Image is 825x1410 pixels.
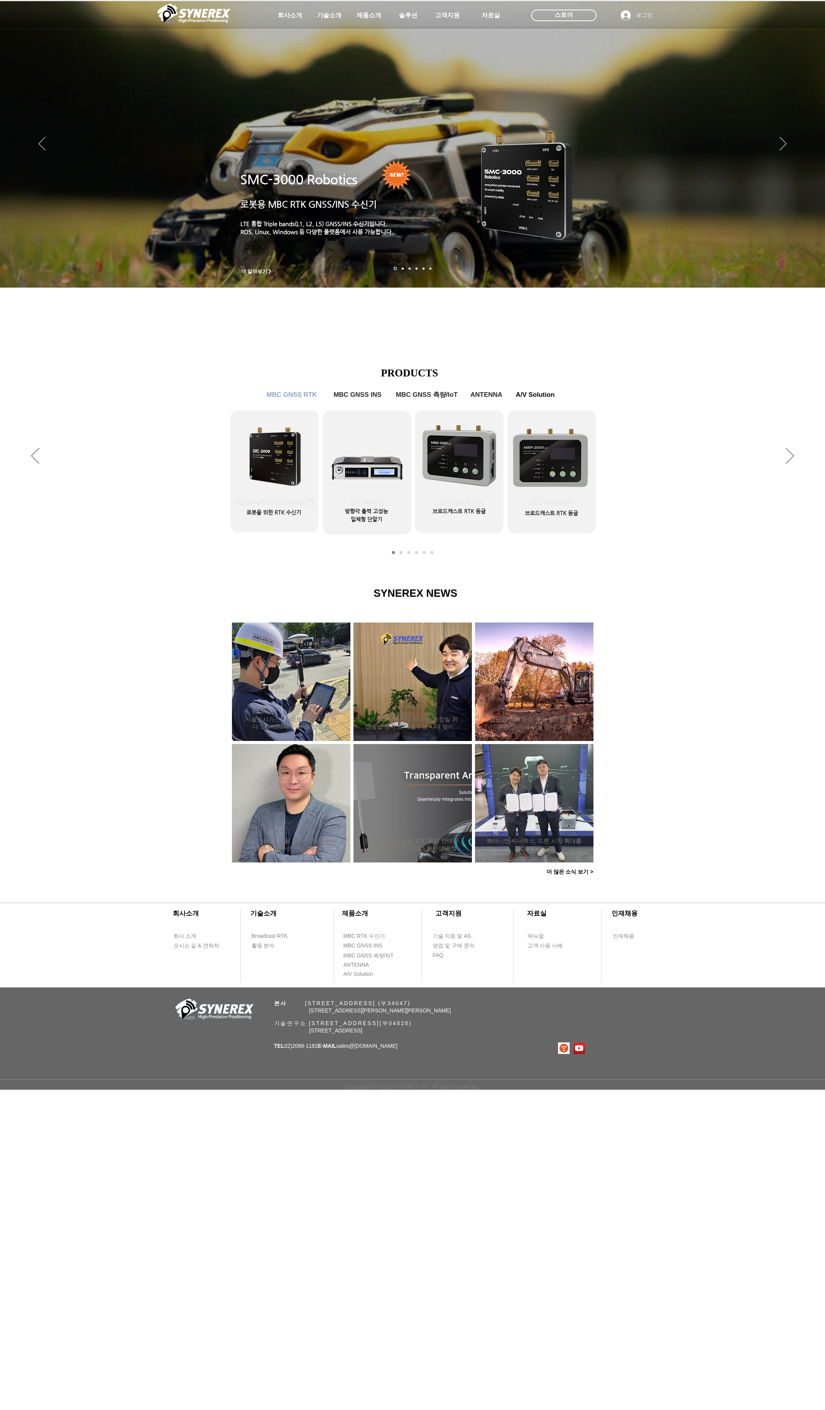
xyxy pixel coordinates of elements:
[390,387,463,403] a: MBC GNSS 측량/IoT
[243,716,339,731] a: 서울도시가스, ‘스마트 측량’ 시대 연다… GASMAP 기능 통합 완료
[487,716,582,731] a: 험난한 야외 환경 견딜 필드용 로봇 위한 ‘전자파 내성 센서’ 개발
[343,932,385,940] span: MBC RTK 수신기
[344,1083,478,1090] span: Copyright © 2022 SYNEREX Inc. All rights reserved
[171,998,256,1023] img: 회사_로고-removebg-preview.png
[633,12,655,19] span: 로그인
[786,448,794,465] button: 다음
[531,10,597,21] div: 스토어
[238,266,276,276] a: 더 알아보기
[613,932,634,940] span: 인재채용
[274,1043,398,1049] span: 02)2088-1182 sales
[432,931,490,941] a: 기술 지원 및 AS
[435,12,460,20] span: 고객지원
[615,8,658,23] button: 로그인
[318,1043,336,1049] span: E-MAIL
[317,12,342,20] span: 기술소개
[470,120,584,249] img: KakaoTalk_20241224_155801212.png
[470,391,502,399] span: ANTENNA
[31,448,39,465] button: 이전
[433,932,471,940] span: 기술 지원 및 AS
[250,910,277,917] span: ​기술소개
[399,12,417,20] span: 솔루션
[780,137,787,151] button: 다음
[241,268,268,275] span: 더 알아보기
[261,387,323,403] a: MBC GNSS RTK
[349,1043,397,1049] a: @[DOMAIN_NAME]
[573,1042,585,1054] img: 유튜브 사회 아이콘
[415,267,418,270] a: 자율주행
[343,960,387,970] a: ANTENNA
[173,931,217,941] a: 회사 소개
[430,551,433,554] a: A/V Solution
[157,2,230,25] img: 씨너렉스_White_simbol_대지 1.png
[173,910,199,917] span: ​회사소개
[530,498,573,507] span: MRP-2000v2
[432,951,477,960] a: FAQ
[487,716,582,731] h2: 험난한 야외 환경 견딜 필드용 로봇 위한 ‘전자파 내성 센서’ 개발
[240,228,393,235] a: ROS, Linux, Windows 등 다양한 플랫폼에서 사용 가능합니다.
[350,8,388,23] a: 제품소개
[541,864,599,880] a: 더 많은 소식 보기 >
[343,969,387,979] a: A/V Solution
[173,942,219,950] span: 오시는 길 & 연락처
[231,410,320,529] a: SMC-2000 Robotics Kit
[173,932,197,940] span: 회사 소개
[407,551,410,554] a: MBC GNSS INS
[393,267,397,270] a: 로봇- SMC 2000
[408,267,411,270] a: 측량 IoT
[528,932,544,940] span: 매뉴얼
[343,971,373,978] span: A/V Solution
[333,391,382,399] span: MBC GNSS INS
[278,12,302,20] span: 회사소개
[516,391,555,399] span: A/V Solution
[433,952,443,959] span: FAQ
[392,551,395,554] a: MBC GNSS RTK1
[243,837,339,852] a: [혁신, 스타트업을 만나다] 정밀 위치측정 솔루션 - 씨너렉스
[309,1007,451,1014] span: [STREET_ADDRESS][PERSON_NAME][PERSON_NAME]
[435,910,462,917] span: ​고객지원
[343,952,394,960] span: MBC GNSS 측량/IoT
[389,8,427,23] a: 솔루션
[240,220,387,227] a: LTE 통합 Triple bands(L1, L2, L5) GNSS/INS 수신기입니다.
[429,267,432,270] a: 정밀농업
[555,11,573,19] span: 스토어
[357,12,381,20] span: 제품소개
[274,1000,411,1006] span: ​ [STREET_ADDRESS] (우34047)
[274,1000,287,1006] span: 본사
[428,8,467,23] a: 고객지원
[274,1043,284,1049] span: TEL
[252,932,288,940] span: Broadcast RTK
[547,869,593,876] span: 더 많은 소식 보기 >
[365,837,460,852] h2: [주간스타트업동향] CIT, 투명 안테나·디스플레이 CES 2025 혁신상 수상 外
[472,8,510,23] a: 자료실
[232,623,593,862] div: 게시물 목록입니다. 열람할 게시물을 선택하세요.
[423,551,426,554] a: ANTENNA
[342,910,368,917] span: ​제품소개
[381,367,438,379] span: PRODUCTS
[343,951,410,961] a: MBC GNSS 측량/IoT
[527,910,547,917] span: ​자료실
[482,12,500,20] span: 자료실
[390,551,436,554] nav: 슬라이드
[343,941,391,951] a: MBC GNSS INS
[240,172,357,187] a: SMC-3000 Robotics
[343,931,401,941] a: MBC RTK 수신기
[240,199,377,209] a: 로봇용 MBC RTK GNSS/INS 수신기
[365,716,460,731] h2: 씨너렉스 “확장성 뛰어난 ‘초정밀 위성항법 장치’로 자율주행 시대 맞이할 것”
[487,837,582,852] a: 쿼터니언-씨너렉스, 드론 시장 확대를 위한 MOU 체결
[396,390,458,399] span: MBC GNSS 측량/IoT
[251,941,295,951] a: 활용 분야
[402,267,404,270] a: 드론 8 - SMC 2000
[343,942,383,950] span: MBC GNSS INS
[527,931,572,941] a: 매뉴얼
[252,942,275,950] span: 활용 분야
[173,941,225,951] a: 오시는 길 & 연락처
[434,499,484,507] span: MRD-1000T v2
[415,411,503,530] a: MRD-1000T v2
[271,8,309,23] a: 회사소개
